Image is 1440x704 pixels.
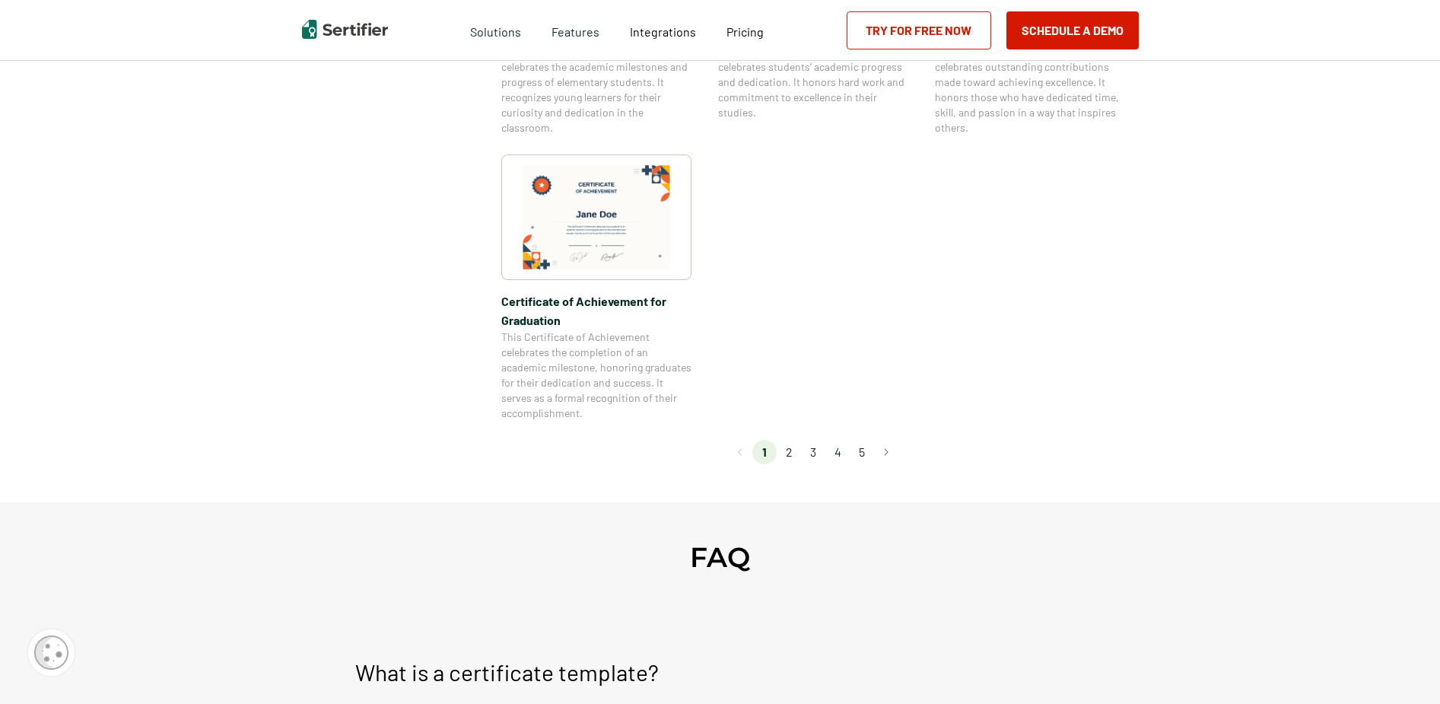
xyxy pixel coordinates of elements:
span: This Certificate of Achievement celebrates students’ academic progress and dedication. It honors ... [718,44,908,120]
span: This Certificate of Achievement celebrates the academic milestones and progress of elementary stu... [501,44,691,135]
span: Features [552,21,599,40]
p: What is a certificate template? [355,654,659,690]
button: Go to next page [874,440,898,464]
button: Schedule a Demo [1006,11,1139,49]
li: page 2 [777,440,801,464]
img: Certificate of Achievement for Graduation [523,165,670,269]
span: Certificate of Achievement for Graduation [501,291,691,330]
h2: FAQ [690,540,750,574]
img: Sertifier | Digital Credentialing Platform [302,20,388,39]
span: Integrations [630,24,696,39]
span: Pricing [726,24,764,39]
span: This Olympic Certificate of Appreciation celebrates outstanding contributions made toward achievi... [935,44,1125,135]
li: page 3 [801,440,825,464]
button: Go to previous page [728,440,752,464]
a: Integrations [630,21,696,40]
li: page 1 [752,440,777,464]
li: page 4 [825,440,850,464]
img: Cookie Popup Icon [34,636,68,670]
span: This Certificate of Achievement celebrates the completion of an academic milestone, honoring grad... [501,330,691,421]
span: Solutions [470,21,521,40]
iframe: Chat Widget [1364,631,1440,704]
a: Pricing [726,21,764,40]
li: page 5 [850,440,874,464]
a: Try for Free Now [847,11,991,49]
a: Certificate of Achievement for GraduationCertificate of Achievement for GraduationThis Certificat... [501,154,691,421]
